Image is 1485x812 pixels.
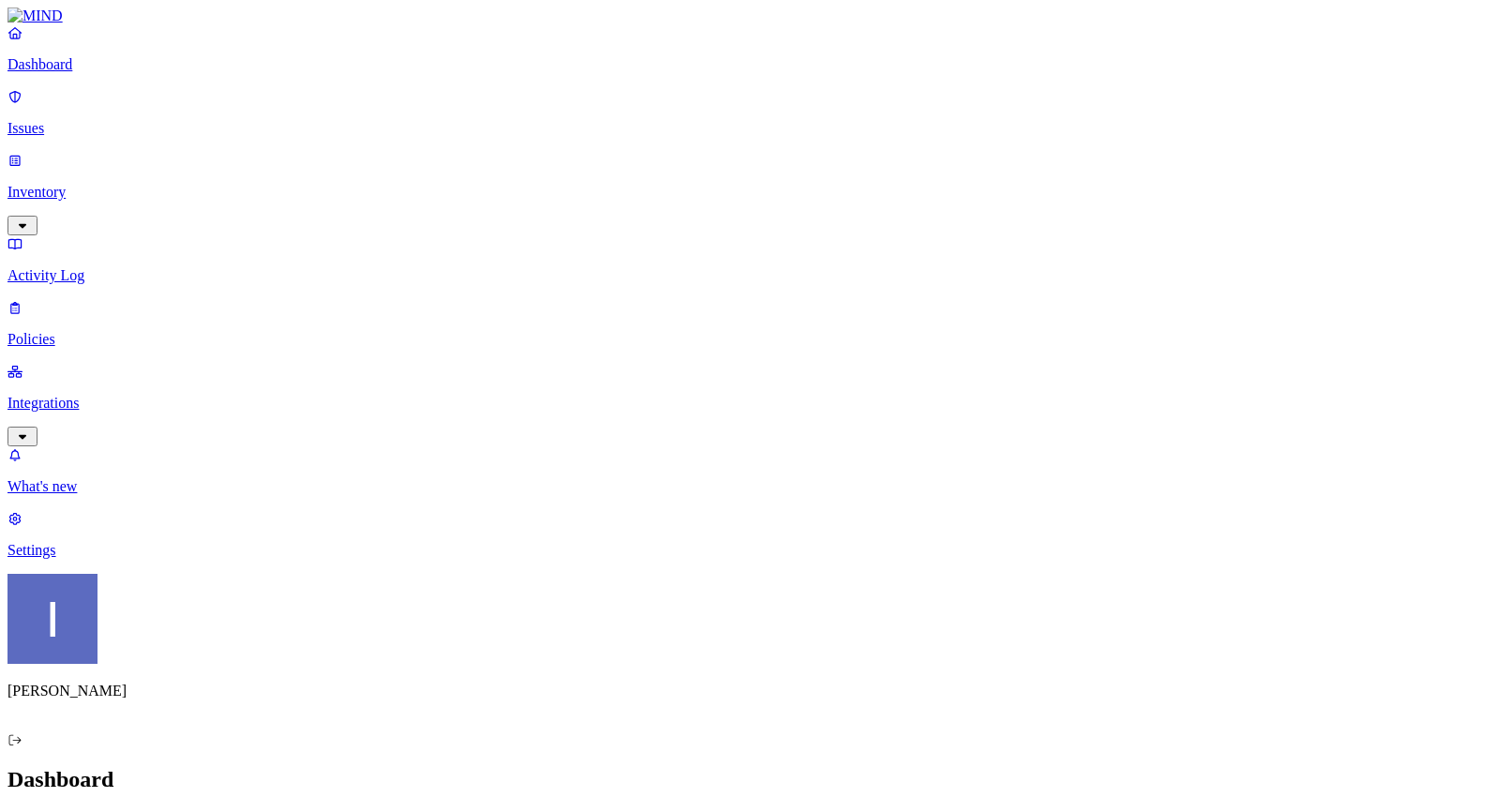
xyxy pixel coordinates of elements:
h2: Dashboard [7,767,1477,792]
p: Activity Log [7,267,1477,284]
a: Integrations [7,363,1477,444]
p: Policies [7,331,1477,348]
p: Issues [7,120,1477,137]
a: Activity Log [7,235,1477,284]
a: Dashboard [7,24,1477,73]
a: What's new [7,446,1477,495]
a: MIND [7,8,1477,24]
a: Issues [7,88,1477,137]
img: Itai Schwartz [7,574,97,664]
p: Dashboard [7,56,1477,73]
p: What's new [7,478,1477,495]
img: MIND [7,8,63,24]
a: Inventory [7,152,1477,233]
a: Settings [7,510,1477,559]
p: Integrations [7,395,1477,412]
a: Policies [7,299,1477,348]
p: Inventory [7,184,1477,201]
p: [PERSON_NAME] [7,683,1477,699]
p: Settings [7,542,1477,559]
